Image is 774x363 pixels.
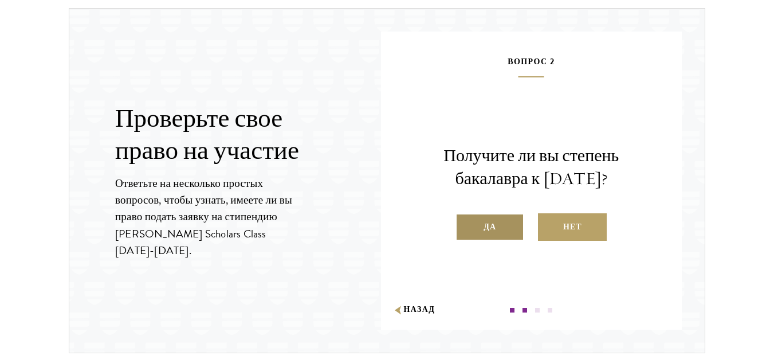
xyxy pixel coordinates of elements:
font: Ответьте на несколько простых вопросов, чтобы узнать, имеете ли вы право подать заявку на стипенд... [115,175,292,258]
button: Назад [392,304,435,316]
font: Нет [563,221,582,233]
font: Проверьте свое [115,102,282,134]
font: право на участие [115,134,299,166]
font: Получите ли вы степень бакалавра к [DATE]? [443,145,619,189]
font: Вопрос 2 [508,56,555,68]
font: Назад [404,303,435,315]
font: Да [484,221,496,233]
